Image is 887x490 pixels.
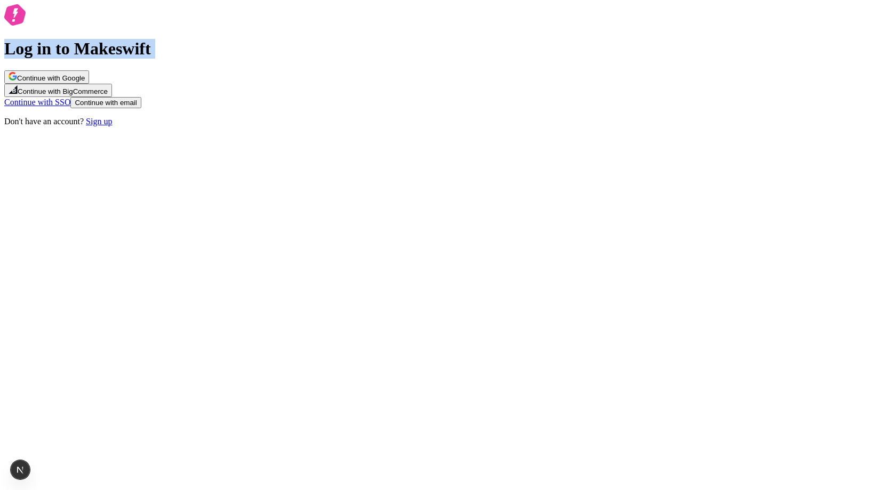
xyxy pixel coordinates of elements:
[86,117,112,126] a: Sign up
[4,70,89,84] button: Continue with Google
[4,84,112,97] button: Continue with BigCommerce
[70,97,141,108] button: Continue with email
[4,117,883,126] p: Don't have an account?
[18,87,108,95] span: Continue with BigCommerce
[4,39,883,59] h1: Log in to Makeswift
[17,74,85,82] span: Continue with Google
[75,99,137,107] span: Continue with email
[4,98,70,107] a: Continue with SSO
